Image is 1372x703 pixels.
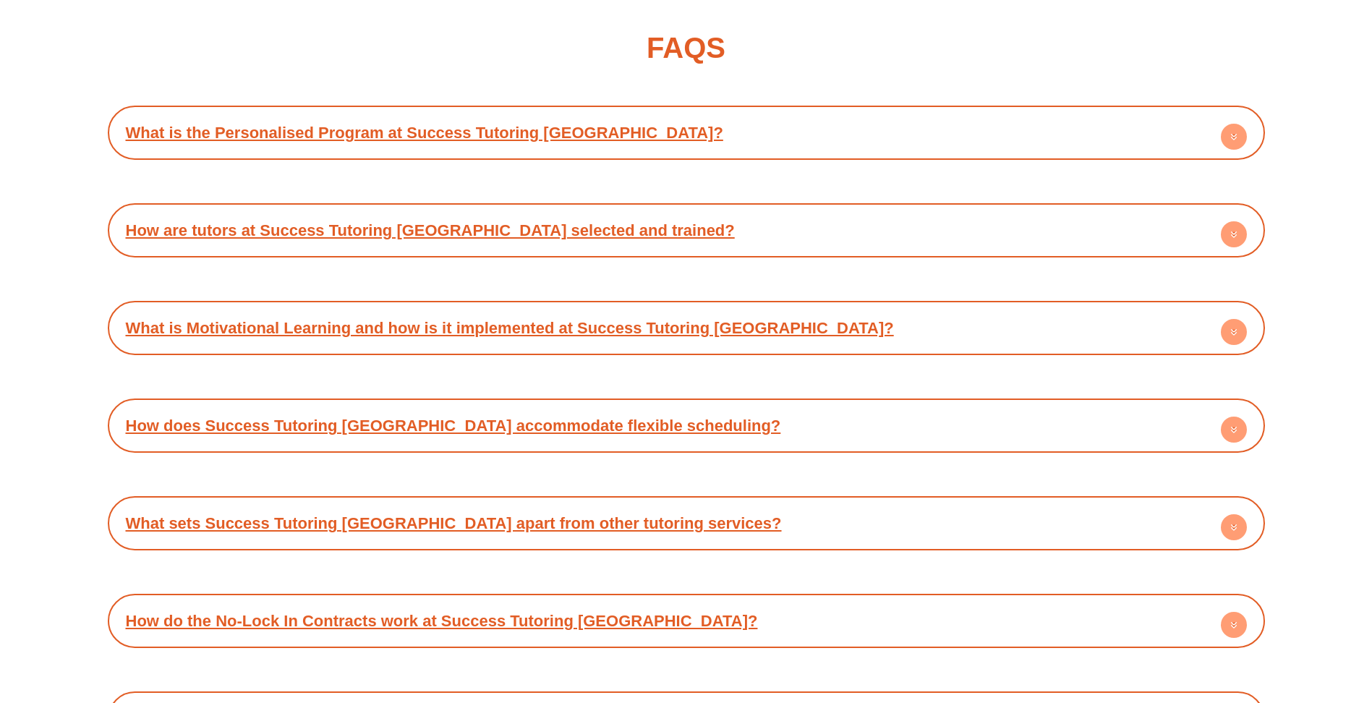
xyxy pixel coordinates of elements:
iframe: Chat Widget [1131,540,1372,703]
div: How does Success Tutoring [GEOGRAPHIC_DATA] accommodate flexible scheduling? [115,406,1258,446]
a: What is Motivational Learning and how is it implemented at Success Tutoring [GEOGRAPHIC_DATA]? [126,319,894,337]
a: What is the Personalised Program at Success Tutoring [GEOGRAPHIC_DATA]? [126,124,723,142]
div: How are tutors at Success Tutoring [GEOGRAPHIC_DATA] selected and trained? [115,210,1258,250]
div: What sets Success Tutoring [GEOGRAPHIC_DATA] apart from other tutoring services? [115,503,1258,543]
div: What is the Personalised Program at Success Tutoring [GEOGRAPHIC_DATA]? [115,113,1258,153]
a: What sets Success Tutoring [GEOGRAPHIC_DATA] apart from other tutoring services? [126,514,782,532]
div: What is Motivational Learning and how is it implemented at Success Tutoring [GEOGRAPHIC_DATA]? [115,308,1258,348]
div: How do the No-Lock In Contracts work at Success Tutoring [GEOGRAPHIC_DATA]? [115,601,1258,641]
a: How are tutors at Success Tutoring [GEOGRAPHIC_DATA] selected and trained? [126,221,735,239]
h2: FAQS [647,33,725,62]
a: How do the No-Lock In Contracts work at Success Tutoring [GEOGRAPHIC_DATA]? [126,612,758,630]
a: How does Success Tutoring [GEOGRAPHIC_DATA] accommodate flexible scheduling? [126,417,781,435]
